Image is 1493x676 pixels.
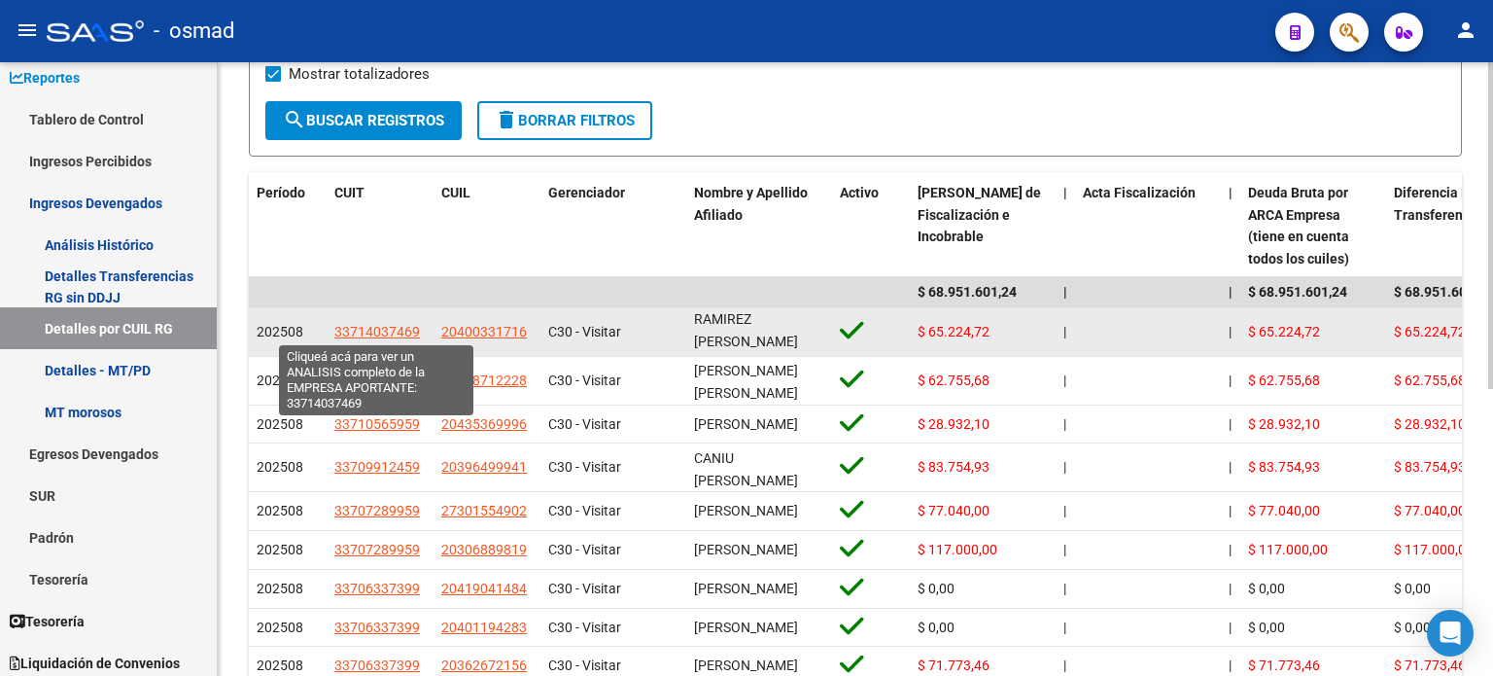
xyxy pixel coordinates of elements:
[548,416,621,432] span: C30 - Visitar
[1063,542,1066,557] span: |
[334,620,420,635] span: 33706337399
[154,10,234,53] span: - osmad
[257,581,303,596] span: 202508
[540,172,686,280] datatable-header-cell: Gerenciador
[1248,185,1349,267] span: Deuda Bruta por ARCA Empresa (tiene en cuenta todos los cuiles)
[548,459,621,475] span: C30 - Visitar
[1248,658,1320,673] span: $ 71.773,46
[334,373,420,388] span: 33714037469
[257,542,303,557] span: 202508
[1394,373,1466,388] span: $ 62.755,68
[1394,620,1431,635] span: $ 0,00
[334,185,365,200] span: CUIT
[1394,284,1493,300] span: $ 68.951.601,24
[694,450,798,488] span: CANIU [PERSON_NAME]
[694,658,798,673] span: [PERSON_NAME]
[918,620,955,635] span: $ 0,00
[257,373,303,388] span: 202508
[257,503,303,518] span: 202508
[840,185,879,200] span: Activo
[548,658,621,673] span: C30 - Visitar
[10,611,85,632] span: Tesorería
[548,373,621,388] span: C30 - Visitar
[1248,459,1320,475] span: $ 83.754,93
[1248,503,1320,518] span: $ 77.040,00
[495,108,518,131] mat-icon: delete
[1063,284,1067,300] span: |
[910,172,1056,280] datatable-header-cell: Deuda Bruta Neto de Fiscalización e Incobrable
[1248,284,1347,300] span: $ 68.951.601,24
[694,185,808,223] span: Nombre y Apellido Afiliado
[477,101,652,140] button: Borrar Filtros
[548,620,621,635] span: C30 - Visitar
[334,581,420,596] span: 33706337399
[548,503,621,518] span: C30 - Visitar
[257,620,303,635] span: 202508
[334,324,420,339] span: 33714037469
[548,185,625,200] span: Gerenciador
[1394,459,1466,475] span: $ 83.754,93
[694,620,798,635] span: [PERSON_NAME]
[1248,542,1328,557] span: $ 117.000,00
[257,185,305,200] span: Período
[1063,373,1066,388] span: |
[265,101,462,140] button: Buscar Registros
[694,503,798,518] span: [PERSON_NAME]
[1248,324,1320,339] span: $ 65.224,72
[1063,416,1066,432] span: |
[686,172,832,280] datatable-header-cell: Nombre y Apellido Afiliado
[918,503,990,518] span: $ 77.040,00
[832,172,910,280] datatable-header-cell: Activo
[694,542,798,557] span: [PERSON_NAME]
[918,284,1017,300] span: $ 68.951.601,24
[1063,185,1067,200] span: |
[1454,18,1477,42] mat-icon: person
[918,581,955,596] span: $ 0,00
[918,185,1041,245] span: [PERSON_NAME] de Fiscalización e Incobrable
[434,172,540,280] datatable-header-cell: CUIL
[1229,373,1232,388] span: |
[1056,172,1075,280] datatable-header-cell: |
[694,363,798,401] span: [PERSON_NAME] [PERSON_NAME]
[1063,324,1066,339] span: |
[1229,324,1232,339] span: |
[441,416,527,432] span: 20435369996
[249,172,327,280] datatable-header-cell: Período
[1248,620,1285,635] span: $ 0,00
[441,185,470,200] span: CUIL
[1075,172,1221,280] datatable-header-cell: Acta Fiscalización
[334,459,420,475] span: 33709912459
[1229,542,1232,557] span: |
[1427,610,1474,657] div: Open Intercom Messenger
[918,542,997,557] span: $ 117.000,00
[10,67,80,89] span: Reportes
[1221,172,1240,280] datatable-header-cell: |
[257,324,303,339] span: 202508
[1248,416,1320,432] span: $ 28.932,10
[1394,324,1466,339] span: $ 65.224,72
[1229,658,1232,673] span: |
[441,658,527,673] span: 20362672156
[1394,658,1466,673] span: $ 71.773,46
[1229,459,1232,475] span: |
[441,459,527,475] span: 20396499941
[694,311,798,349] span: RAMIREZ [PERSON_NAME]
[1248,373,1320,388] span: $ 62.755,68
[1063,581,1066,596] span: |
[441,542,527,557] span: 20306889819
[441,373,527,388] span: 20338712228
[441,324,527,339] span: 20400331716
[1063,658,1066,673] span: |
[327,172,434,280] datatable-header-cell: CUIT
[283,112,444,129] span: Buscar Registros
[1229,284,1233,300] span: |
[495,112,635,129] span: Borrar Filtros
[548,581,621,596] span: C30 - Visitar
[334,542,420,557] span: 33707289959
[441,581,527,596] span: 20419041484
[257,459,303,475] span: 202508
[1229,416,1232,432] span: |
[694,581,798,596] span: [PERSON_NAME]
[283,108,306,131] mat-icon: search
[334,658,420,673] span: 33706337399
